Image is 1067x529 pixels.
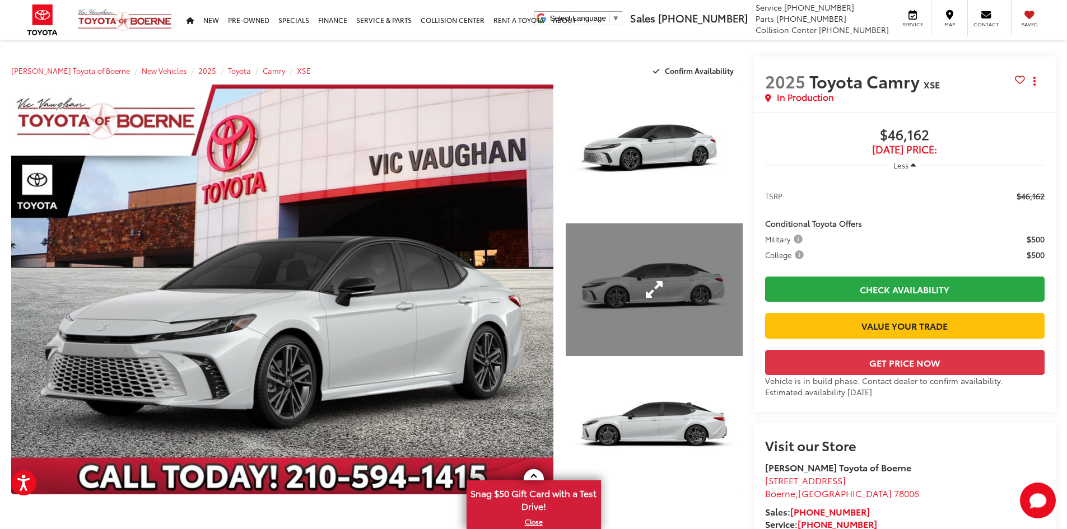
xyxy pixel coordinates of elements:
[819,24,889,35] span: [PHONE_NUMBER]
[765,233,805,245] span: Military
[784,2,854,13] span: [PHONE_NUMBER]
[765,350,1045,375] button: Get Price Now
[900,21,925,28] span: Service
[765,438,1045,452] h2: Visit our Store
[142,65,187,76] a: New Vehicles
[790,505,870,518] a: [PHONE_NUMBER]
[924,78,940,91] span: XSE
[756,13,774,24] span: Parts
[798,486,892,499] span: [GEOGRAPHIC_DATA]
[888,155,921,175] button: Less
[612,14,619,22] span: ▼
[765,277,1045,302] a: Check Availability
[765,461,911,474] strong: [PERSON_NAME] Toyota of Boerne
[765,505,870,518] strong: Sales:
[765,474,919,499] a: [STREET_ADDRESS] Boerne,[GEOGRAPHIC_DATA] 78006
[1020,483,1056,518] svg: Start Chat
[777,91,834,104] span: In Production
[1025,71,1045,91] button: Actions
[765,249,806,260] span: College
[11,85,553,494] a: Expand Photo 0
[563,361,744,496] img: 2025 Toyota Camry XSE
[228,65,251,76] a: Toyota
[468,481,600,516] span: Snag $50 Gift Card with a Test Drive!
[1027,249,1045,260] span: $500
[647,61,743,81] button: Confirm Availability
[1020,483,1056,518] button: Toggle Chat Window
[566,223,743,356] a: Expand Photo 2
[263,65,285,76] a: Camry
[765,127,1045,144] span: $46,162
[765,218,862,229] span: Conditional Toyota Offers
[665,65,734,76] span: Confirm Availability
[566,85,743,217] a: Expand Photo 1
[894,486,919,499] span: 78006
[937,21,962,28] span: Map
[658,11,748,25] span: [PHONE_NUMBER]
[765,486,795,499] span: Boerne
[765,474,846,486] span: [STREET_ADDRESS]
[198,65,216,76] a: 2025
[550,14,619,22] a: Select Language​
[1017,21,1042,28] span: Saved
[893,160,908,170] span: Less
[765,144,1045,155] span: [DATE] Price:
[6,82,558,497] img: 2025 Toyota Camry XSE
[765,375,1045,397] div: Vehicle is in build phase. Contact dealer to confirm availability. Estimated availability [DATE]
[1027,233,1045,245] span: $500
[809,69,924,93] span: Toyota Camry
[765,190,785,202] span: TSRP:
[11,65,130,76] a: [PERSON_NAME] Toyota of Boerne
[765,249,808,260] button: College
[566,362,743,495] a: Expand Photo 3
[765,233,807,245] button: Military
[77,8,173,31] img: Vic Vaughan Toyota of Boerne
[550,14,606,22] span: Select Language
[765,69,805,93] span: 2025
[1017,190,1045,202] span: $46,162
[563,83,744,218] img: 2025 Toyota Camry XSE
[765,486,919,499] span: ,
[630,11,655,25] span: Sales
[973,21,999,28] span: Contact
[297,65,311,76] a: XSE
[756,24,817,35] span: Collision Center
[765,313,1045,338] a: Value Your Trade
[756,2,782,13] span: Service
[776,13,846,24] span: [PHONE_NUMBER]
[1033,77,1036,86] span: dropdown dots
